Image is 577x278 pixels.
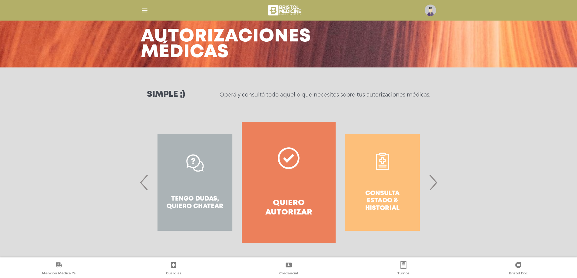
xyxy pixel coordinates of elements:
img: Cober_menu-lines-white.svg [141,7,148,14]
img: bristol-medicine-blanco.png [267,3,303,18]
h4: Quiero autorizar [253,198,324,217]
a: Guardias [116,261,231,277]
span: Previous [138,166,150,199]
p: Operá y consultá todo aquello que necesites sobre tus autorizaciones médicas. [220,91,430,98]
span: Next [427,166,439,199]
a: Credencial [231,261,346,277]
span: Guardias [166,271,181,276]
a: Bristol Doc [461,261,576,277]
span: Credencial [279,271,298,276]
a: Turnos [346,261,461,277]
h3: Simple ;) [147,90,185,99]
span: Atención Médica Ya [41,271,76,276]
span: Bristol Doc [509,271,528,276]
img: profile-placeholder.svg [425,5,436,16]
a: Atención Médica Ya [1,261,116,277]
h3: Autorizaciones médicas [141,29,311,60]
a: Quiero autorizar [242,122,335,243]
span: Turnos [397,271,410,276]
